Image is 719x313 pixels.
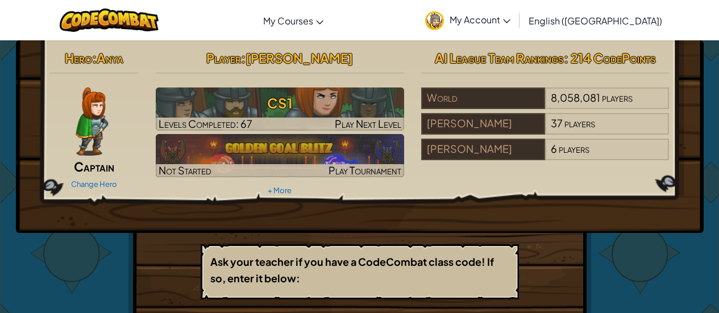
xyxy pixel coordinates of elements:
h3: CS1 [156,90,404,116]
span: Hero [65,50,92,66]
span: Levels Completed: 67 [159,117,252,130]
span: English ([GEOGRAPHIC_DATA]) [529,15,662,27]
span: 6 [551,142,557,155]
img: CodeCombat logo [60,9,159,32]
span: My Courses [263,15,313,27]
span: players [559,142,589,155]
span: Anya [97,50,123,66]
a: Change Hero [71,180,117,189]
span: [PERSON_NAME] [246,50,353,66]
a: World8,058,081players [421,98,670,111]
a: [PERSON_NAME]37players [421,124,670,137]
img: CS1 [156,87,404,131]
div: World [421,87,545,109]
a: Play Next Level [156,87,404,131]
span: My Account [450,14,510,26]
span: Captain [74,158,114,174]
span: 8,058,081 [551,91,600,104]
span: : [241,50,246,66]
img: captain-pose.png [76,87,108,156]
span: 37 [551,116,563,130]
a: [PERSON_NAME]6players [421,149,670,162]
a: Not StartedPlay Tournament [156,134,404,177]
a: My Account [419,2,516,38]
img: avatar [425,11,444,30]
span: : 214 CodePoints [564,50,656,66]
div: [PERSON_NAME] [421,139,545,160]
span: : [92,50,97,66]
span: AI League Team Rankings [435,50,564,66]
span: Not Started [159,164,211,177]
span: players [564,116,595,130]
img: Golden Goal [156,134,404,177]
div: [PERSON_NAME] [421,113,545,135]
span: players [602,91,633,104]
span: Play Next Level [335,117,401,130]
span: Play Tournament [329,164,401,177]
a: English ([GEOGRAPHIC_DATA]) [523,5,668,36]
span: Player [206,50,241,66]
a: + More [268,186,292,195]
b: Ask your teacher if you have a CodeCombat class code! If so, enter it below: [210,255,494,285]
a: My Courses [257,5,329,36]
